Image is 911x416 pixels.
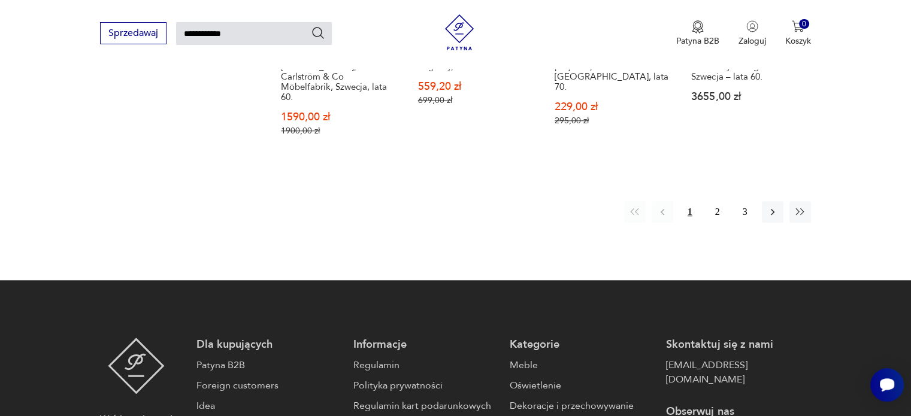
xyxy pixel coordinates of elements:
p: 229,00 zł [555,102,668,112]
a: Idea [196,399,341,413]
p: Patyna B2B [676,35,719,47]
img: Ikona medalu [692,20,704,34]
a: Sprzedawaj [100,30,167,38]
iframe: Smartsupp widget button [870,368,904,402]
h3: Orzechowa szafka nocna z metalowymi nogami – Szwecja – lata 60. [691,51,805,82]
img: Patyna - sklep z meblami i dekoracjami vintage [441,14,477,50]
a: Polityka prywatności [353,378,498,393]
a: Dekoracje i przechowywanie [510,399,654,413]
p: Informacje [353,338,498,352]
a: Patyna B2B [196,358,341,372]
button: 3 [734,201,756,223]
button: 2 [707,201,728,223]
p: Koszyk [785,35,811,47]
button: Szukaj [311,26,325,40]
button: 0Koszyk [785,20,811,47]
h3: Szafka nocna/ niciak patyczak, [GEOGRAPHIC_DATA], lata 70. [555,51,668,92]
button: Zaloguj [739,20,766,47]
a: Oświetlenie [510,378,654,393]
p: 559,20 zł [418,81,532,92]
p: Kategorie [510,338,654,352]
img: Patyna - sklep z meblami i dekoracjami vintage [108,338,165,394]
p: Skontaktuj się z nami [666,338,810,352]
a: Regulamin kart podarunkowych [353,399,498,413]
p: 295,00 zł [555,116,668,126]
p: Zaloguj [739,35,766,47]
p: 699,00 zł [418,95,532,105]
p: 1590,00 zł [281,112,395,122]
p: 1900,00 zł [281,126,395,136]
div: 0 [799,19,809,29]
a: Ikona medaluPatyna B2B [676,20,719,47]
a: [EMAIL_ADDRESS][DOMAIN_NAME] [666,358,810,387]
h3: Szafka nocna Hollywood Regency, lata 70. [418,51,532,72]
img: Ikonka użytkownika [746,20,758,32]
a: Meble [510,358,654,372]
button: Sprzedawaj [100,22,167,44]
p: 3655,00 zł [691,92,805,102]
p: Dla kupujących [196,338,341,352]
button: Patyna B2B [676,20,719,47]
h3: Szafka nocna, [PERSON_NAME], Carlström & Co Möbelfabrik, Szwecja, lata 60. [281,51,395,102]
img: Ikona koszyka [792,20,804,32]
a: Regulamin [353,358,498,372]
a: Foreign customers [196,378,341,393]
button: 1 [679,201,701,223]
